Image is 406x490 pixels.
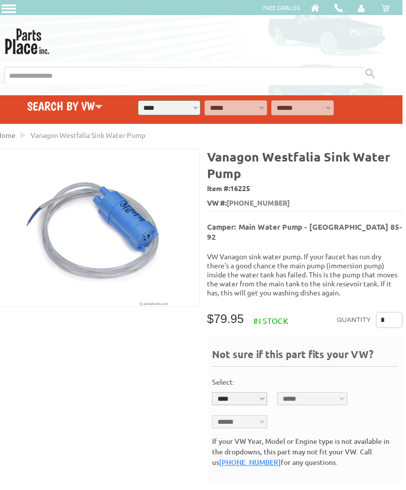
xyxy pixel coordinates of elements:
img: Parts Place Inc! [4,25,50,54]
a: [PHONE_NUMBER] [227,198,290,207]
b: Vanagon Westfalia Sink Water Pump [207,148,390,181]
span: In stock [254,315,288,325]
span: Vanagon Westfalia Sink Water Pump [31,130,145,139]
div: Select: [212,377,235,387]
span: VW #: [207,196,402,211]
b: Camper: Main Water Pump - [GEOGRAPHIC_DATA] 85-92 [207,222,402,242]
span: 16225 [230,184,250,193]
a: [PHONE_NUMBER] [219,457,281,467]
div: Not sure if this part fits your VW? [212,347,397,367]
span: $79.95 [207,312,244,325]
span: Item #: [207,182,402,196]
label: Quantity [337,312,371,328]
div: If your VW Year, Model or Engine type is not available in the dropdowns, this part may not fit yo... [212,436,397,467]
p: VW Vanagon sink water pump. If your faucet has run dry there's a good chance the main pump (immer... [207,252,402,297]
